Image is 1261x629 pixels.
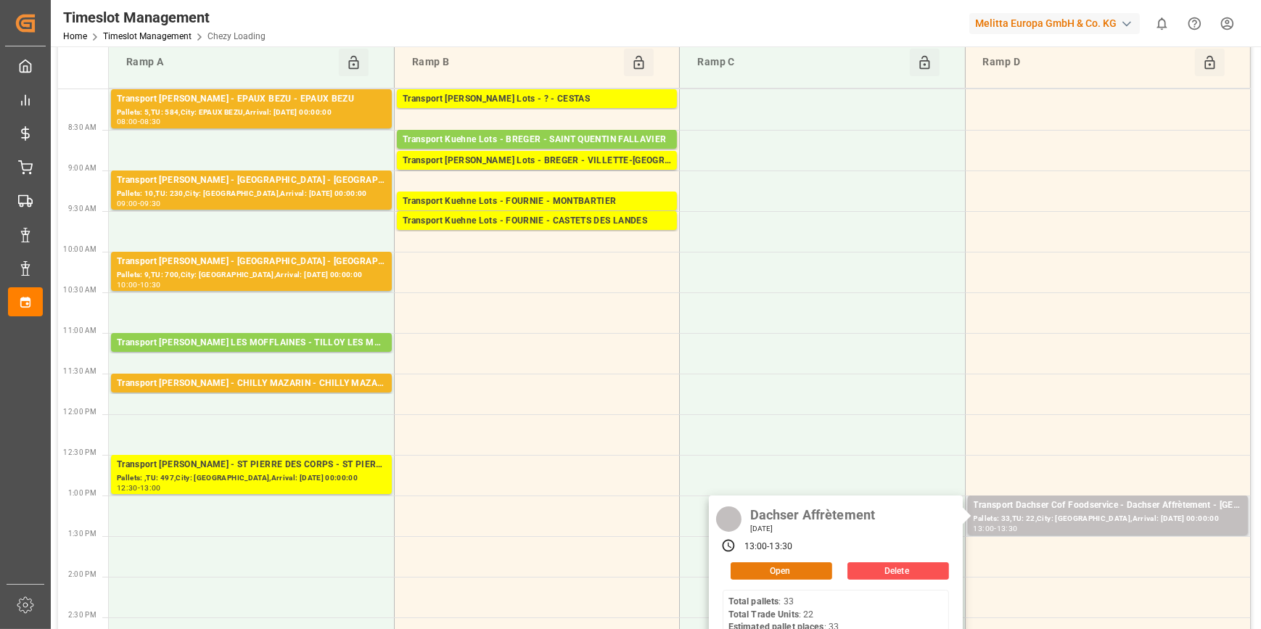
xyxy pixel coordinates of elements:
[728,609,799,620] b: Total Trade Units
[138,200,140,207] div: -
[140,281,161,288] div: 10:30
[403,214,671,229] div: Transport Kuehne Lots - FOURNIE - CASTETS DES LANDES
[68,530,96,538] span: 1:30 PM
[140,485,161,491] div: 13:00
[745,524,881,534] div: [DATE]
[403,194,671,209] div: Transport Kuehne Lots - FOURNIE - MONTBARTIER
[117,281,138,288] div: 10:00
[63,7,266,28] div: Timeslot Management
[117,269,386,281] div: Pallets: 9,TU: 700,City: [GEOGRAPHIC_DATA],Arrival: [DATE] 00:00:00
[68,164,96,172] span: 9:00 AM
[403,133,671,147] div: Transport Kuehne Lots - BREGER - SAINT QUENTIN FALLAVIER
[744,540,768,554] div: 13:00
[63,367,96,375] span: 11:30 AM
[63,408,96,416] span: 12:00 PM
[117,173,386,188] div: Transport [PERSON_NAME] - [GEOGRAPHIC_DATA] - [GEOGRAPHIC_DATA]
[140,200,161,207] div: 09:30
[117,336,386,350] div: Transport [PERSON_NAME] LES MOFFLAINES - TILLOY LES MOFFLAINES
[969,13,1140,34] div: Melitta Europa GmbH & Co. KG
[728,596,779,607] b: Total pallets
[406,49,624,76] div: Ramp B
[68,570,96,578] span: 2:00 PM
[117,472,386,485] div: Pallets: ,TU: 497,City: [GEOGRAPHIC_DATA],Arrival: [DATE] 00:00:00
[403,229,671,241] div: Pallets: 4,TU: 13,City: CASTETS DES [PERSON_NAME],Arrival: [DATE] 00:00:00
[120,49,339,76] div: Ramp A
[103,31,192,41] a: Timeslot Management
[63,286,96,294] span: 10:30 AM
[138,485,140,491] div: -
[117,255,386,269] div: Transport [PERSON_NAME] - [GEOGRAPHIC_DATA] - [GEOGRAPHIC_DATA]
[974,513,1242,525] div: Pallets: 33,TU: 22,City: [GEOGRAPHIC_DATA],Arrival: [DATE] 00:00:00
[63,31,87,41] a: Home
[117,118,138,125] div: 08:00
[63,245,96,253] span: 10:00 AM
[969,9,1146,37] button: Melitta Europa GmbH & Co. KG
[117,377,386,391] div: Transport [PERSON_NAME] - CHILLY MAZARIN - CHILLY MAZARIN CEDEX
[117,92,386,107] div: Transport [PERSON_NAME] - EPAUX BEZU - EPAUX BEZU
[117,391,386,403] div: Pallets: ,TU: 900,City: [GEOGRAPHIC_DATA] MAZARIN CEDEX,Arrival: [DATE] 00:00:00
[140,118,161,125] div: 08:30
[63,448,96,456] span: 12:30 PM
[403,147,671,160] div: Pallets: 4,TU: 56,City: [GEOGRAPHIC_DATA][PERSON_NAME],Arrival: [DATE] 00:00:00
[691,49,909,76] div: Ramp C
[977,49,1195,76] div: Ramp D
[745,503,881,524] div: Dachser Affrètement
[68,205,96,213] span: 9:30 AM
[117,485,138,491] div: 12:30
[117,107,386,119] div: Pallets: 5,TU: 584,City: EPAUX BEZU,Arrival: [DATE] 00:00:00
[767,540,769,554] div: -
[731,562,832,580] button: Open
[770,540,793,554] div: 13:30
[117,200,138,207] div: 09:00
[974,525,995,532] div: 13:00
[847,562,949,580] button: Delete
[68,611,96,619] span: 2:30 PM
[994,525,996,532] div: -
[63,326,96,334] span: 11:00 AM
[974,498,1242,513] div: Transport Dachser Cof Foodservice - Dachser Affrètement - [GEOGRAPHIC_DATA]
[1178,7,1211,40] button: Help Center
[68,489,96,497] span: 1:00 PM
[117,188,386,200] div: Pallets: 10,TU: 230,City: [GEOGRAPHIC_DATA],Arrival: [DATE] 00:00:00
[403,209,671,221] div: Pallets: 5,TU: 190,City: MONTBARTIER,Arrival: [DATE] 00:00:00
[403,107,671,119] div: Pallets: 17,TU: 156,City: [GEOGRAPHIC_DATA],Arrival: [DATE] 00:00:00
[997,525,1018,532] div: 13:30
[403,154,671,168] div: Transport [PERSON_NAME] Lots - BREGER - VILLETTE-[GEOGRAPHIC_DATA]
[1146,7,1178,40] button: show 0 new notifications
[138,281,140,288] div: -
[117,458,386,472] div: Transport [PERSON_NAME] - ST PIERRE DES CORPS - ST PIERRE DES CORPS
[138,118,140,125] div: -
[403,92,671,107] div: Transport [PERSON_NAME] Lots - ? - CESTAS
[403,168,671,181] div: Pallets: 3,TU: 637,City: [GEOGRAPHIC_DATA],Arrival: [DATE] 00:00:00
[117,350,386,363] div: Pallets: 2,TU: 141,City: TILLOY LES MOFFLAINES,Arrival: [DATE] 00:00:00
[68,123,96,131] span: 8:30 AM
